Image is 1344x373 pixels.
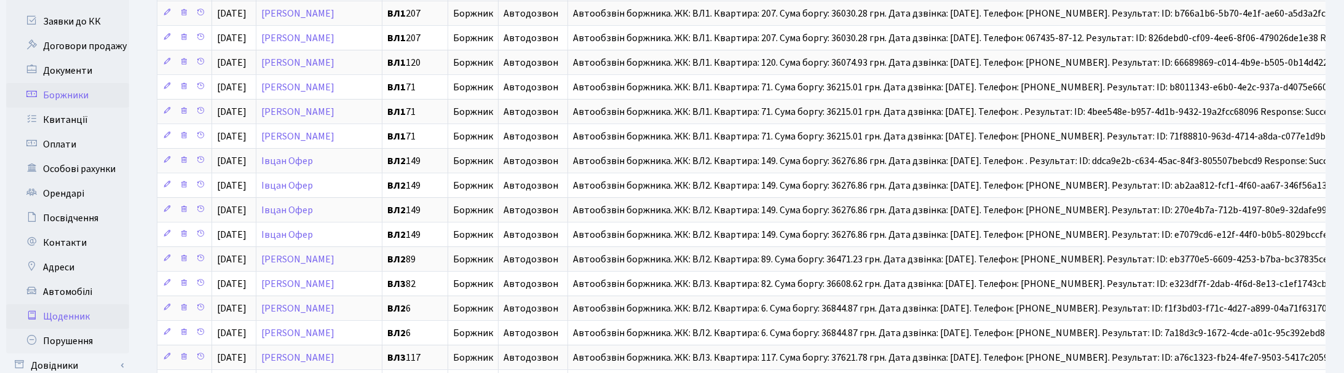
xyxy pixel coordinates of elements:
[261,253,334,266] a: [PERSON_NAME]
[6,83,129,108] a: Боржники
[504,132,563,141] span: Автодозвон
[217,326,247,340] span: [DATE]
[217,7,247,20] span: [DATE]
[6,255,129,280] a: Адреси
[453,9,493,18] span: Боржник
[504,205,563,215] span: Автодозвон
[387,353,443,363] span: 117
[387,304,443,313] span: 6
[504,107,563,117] span: Автодозвон
[6,157,129,181] a: Особові рахунки
[387,132,443,141] span: 71
[6,58,129,83] a: Документи
[387,351,406,364] b: ВЛ3
[261,179,313,192] a: Івцан Офер
[387,7,406,20] b: ВЛ1
[217,80,247,94] span: [DATE]
[387,31,406,45] b: ВЛ1
[217,31,247,45] span: [DATE]
[6,206,129,230] a: Посвідчення
[6,9,129,34] a: Заявки до КК
[261,302,334,315] a: [PERSON_NAME]
[453,279,493,289] span: Боржник
[387,82,443,92] span: 71
[504,181,563,190] span: Автодозвон
[504,58,563,68] span: Автодозвон
[387,107,443,117] span: 71
[504,304,563,313] span: Автодозвон
[261,7,334,20] a: [PERSON_NAME]
[453,304,493,313] span: Боржник
[6,230,129,255] a: Контакти
[261,326,334,340] a: [PERSON_NAME]
[387,279,443,289] span: 82
[387,277,406,291] b: ВЛ3
[387,56,406,69] b: ВЛ1
[387,254,443,264] span: 89
[453,82,493,92] span: Боржник
[453,353,493,363] span: Боржник
[453,132,493,141] span: Боржник
[217,179,247,192] span: [DATE]
[387,58,443,68] span: 120
[387,203,406,217] b: ВЛ2
[387,302,406,315] b: ВЛ2
[217,351,247,364] span: [DATE]
[6,132,129,157] a: Оплати
[387,230,443,240] span: 149
[6,181,129,206] a: Орендарі
[387,80,406,94] b: ВЛ1
[504,328,563,338] span: Автодозвон
[453,205,493,215] span: Боржник
[387,328,443,338] span: 6
[6,304,129,329] a: Щоденник
[387,205,443,215] span: 149
[261,80,334,94] a: [PERSON_NAME]
[217,56,247,69] span: [DATE]
[453,328,493,338] span: Боржник
[387,156,443,166] span: 149
[6,34,129,58] a: Договори продажу
[387,105,406,119] b: ВЛ1
[261,130,334,143] a: [PERSON_NAME]
[453,107,493,117] span: Боржник
[217,105,247,119] span: [DATE]
[453,156,493,166] span: Боржник
[504,230,563,240] span: Автодозвон
[217,154,247,168] span: [DATE]
[217,203,247,217] span: [DATE]
[261,56,334,69] a: [PERSON_NAME]
[573,154,1341,168] span: Автообзвін боржника. ЖК: ВЛ2. Квартира: 149. Сума боргу: 36276.86 грн. Дата дзвінка: [DATE]. Теле...
[6,329,129,353] a: Порушення
[504,353,563,363] span: Автодозвон
[453,254,493,264] span: Боржник
[6,280,129,304] a: Автомобілі
[217,277,247,291] span: [DATE]
[504,254,563,264] span: Автодозвон
[261,277,334,291] a: [PERSON_NAME]
[387,130,406,143] b: ВЛ1
[453,33,493,43] span: Боржник
[261,351,334,364] a: [PERSON_NAME]
[261,203,313,217] a: Івцан Офер
[387,9,443,18] span: 207
[261,154,313,168] a: Івцан Офер
[387,179,406,192] b: ВЛ2
[453,230,493,240] span: Боржник
[217,228,247,241] span: [DATE]
[387,154,406,168] b: ВЛ2
[387,33,443,43] span: 207
[387,228,406,241] b: ВЛ2
[504,156,563,166] span: Автодозвон
[217,130,247,143] span: [DATE]
[387,253,406,266] b: ВЛ2
[261,228,313,241] a: Івцан Офер
[217,302,247,315] span: [DATE]
[261,105,334,119] a: [PERSON_NAME]
[6,108,129,132] a: Квитанції
[504,33,563,43] span: Автодозвон
[504,279,563,289] span: Автодозвон
[573,105,1337,119] span: Автообзвін боржника. ЖК: ВЛ1. Квартира: 71. Сума боргу: 36215.01 грн. Дата дзвінка: [DATE]. Телеф...
[453,58,493,68] span: Боржник
[453,181,493,190] span: Боржник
